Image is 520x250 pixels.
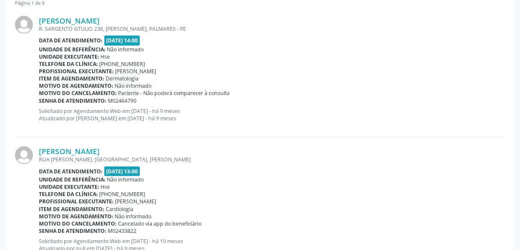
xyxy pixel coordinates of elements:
[39,168,103,175] b: Data de atendimento:
[39,37,103,44] b: Data de atendimento:
[39,228,106,235] b: Senha de atendimento:
[39,46,106,53] b: Unidade de referência:
[104,167,140,176] span: [DATE] 13:00
[106,75,139,82] span: Dermatologia
[100,60,145,68] span: [PHONE_NUMBER]
[39,75,104,82] b: Item de agendamento:
[39,191,98,198] b: Telefone da clínica:
[15,146,33,164] img: img
[15,16,33,34] img: img
[118,220,202,228] span: Cancelado via app do beneficiário
[39,68,114,75] b: Profissional executante:
[39,60,98,68] b: Telefone da clínica:
[39,184,99,191] b: Unidade executante:
[39,146,100,156] a: [PERSON_NAME]
[39,213,113,220] b: Motivo de agendamento:
[108,228,137,235] span: M02433822
[100,191,145,198] span: [PHONE_NUMBER]
[115,82,152,89] span: Não informado
[107,176,144,184] span: Não informado
[115,198,157,205] span: [PERSON_NAME]
[39,97,106,104] b: Senha de atendimento:
[108,97,137,104] span: M02464790
[107,46,144,53] span: Não informado
[101,53,110,60] span: Hse
[106,206,134,213] span: Cardiologia
[39,206,104,213] b: Item de agendamento:
[39,107,505,122] p: Solicitado por Agendamento Web em [DATE] - há 9 meses Atualizado por [PERSON_NAME] em [DATE] - há...
[104,36,140,45] span: [DATE] 14:00
[39,82,113,89] b: Motivo de agendamento:
[39,176,106,184] b: Unidade de referência:
[115,68,157,75] span: [PERSON_NAME]
[39,16,100,25] a: [PERSON_NAME]
[118,89,230,97] span: Paciente - Não poderá comparecer à consulta
[39,25,505,33] div: R. SARGENTO GTULIO 238, [PERSON_NAME], PALMARES - PE
[39,89,117,97] b: Motivo do cancelamento:
[101,184,110,191] span: Hse
[39,220,117,228] b: Motivo do cancelamento:
[39,53,99,60] b: Unidade executante:
[39,198,114,205] b: Profissional executante:
[115,213,152,220] span: Não informado
[39,156,505,163] div: RUA [PERSON_NAME], [GEOGRAPHIC_DATA], [PERSON_NAME]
